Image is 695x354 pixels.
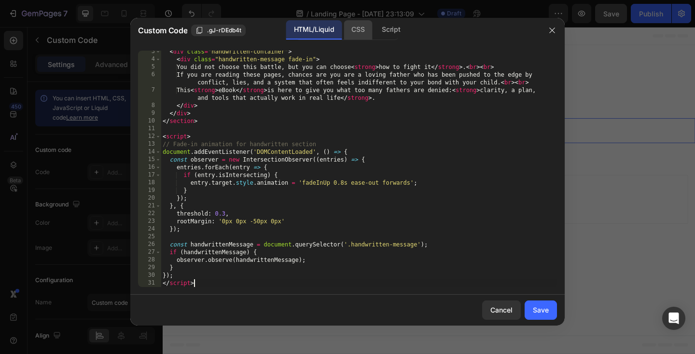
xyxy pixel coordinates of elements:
[191,25,246,36] button: .gJ-rDEdb4t
[138,86,161,102] div: 7
[332,177,391,188] div: Add blank section
[482,300,521,320] button: Cancel
[344,20,372,40] div: CSS
[138,248,161,256] div: 27
[138,156,161,163] div: 15
[260,190,312,198] span: from URL or image
[138,225,161,233] div: 24
[138,71,161,86] div: 6
[138,210,161,218] div: 22
[374,20,408,40] div: Script
[12,86,53,95] div: Custom Code
[138,63,161,71] div: 5
[267,156,313,166] span: Add section
[181,190,247,198] span: inspired by CRO experts
[138,264,161,272] div: 29
[138,55,161,63] div: 4
[490,305,513,315] div: Cancel
[138,163,161,171] div: 16
[138,125,161,133] div: 11
[138,25,187,36] span: Custom Code
[262,177,312,188] div: Generate layout
[138,171,161,179] div: 17
[138,187,161,194] div: 19
[662,307,685,330] div: Open Intercom Messenger
[138,194,161,202] div: 20
[138,256,161,264] div: 28
[138,117,161,125] div: 10
[325,190,397,198] span: then drag & drop elements
[138,202,161,210] div: 21
[138,279,161,287] div: 31
[138,48,161,55] div: 3
[138,272,161,279] div: 30
[138,233,161,241] div: 25
[186,177,244,188] div: Choose templates
[286,20,342,40] div: HTML/Liquid
[138,109,161,117] div: 9
[138,133,161,140] div: 12
[533,305,549,315] div: Save
[138,218,161,225] div: 23
[207,26,241,35] span: .gJ-rDEdb4t
[138,179,161,187] div: 18
[138,148,161,156] div: 14
[138,241,161,248] div: 26
[138,102,161,109] div: 8
[138,140,161,148] div: 13
[525,300,557,320] button: Save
